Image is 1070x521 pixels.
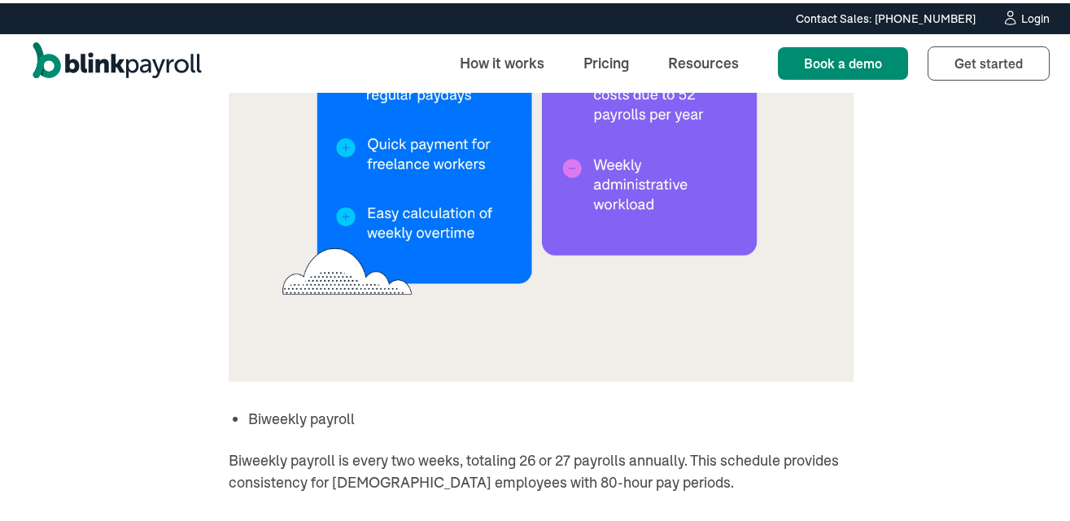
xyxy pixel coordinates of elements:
a: Book a demo [778,44,908,77]
li: Biweekly payroll [248,405,854,427]
span: Get started [954,52,1023,68]
a: Pricing [570,42,642,77]
div: Contact Sales: [PHONE_NUMBER] [796,7,976,24]
div: Login [1021,10,1050,21]
a: Resources [655,42,752,77]
span: Book a demo [804,52,882,68]
a: Get started [928,43,1050,77]
a: Login [1002,7,1050,24]
p: Biweekly payroll is every two weeks, totaling 26 or 27 payrolls annually. This schedule provides ... [229,446,854,490]
a: How it works [447,42,557,77]
a: home [33,39,202,81]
